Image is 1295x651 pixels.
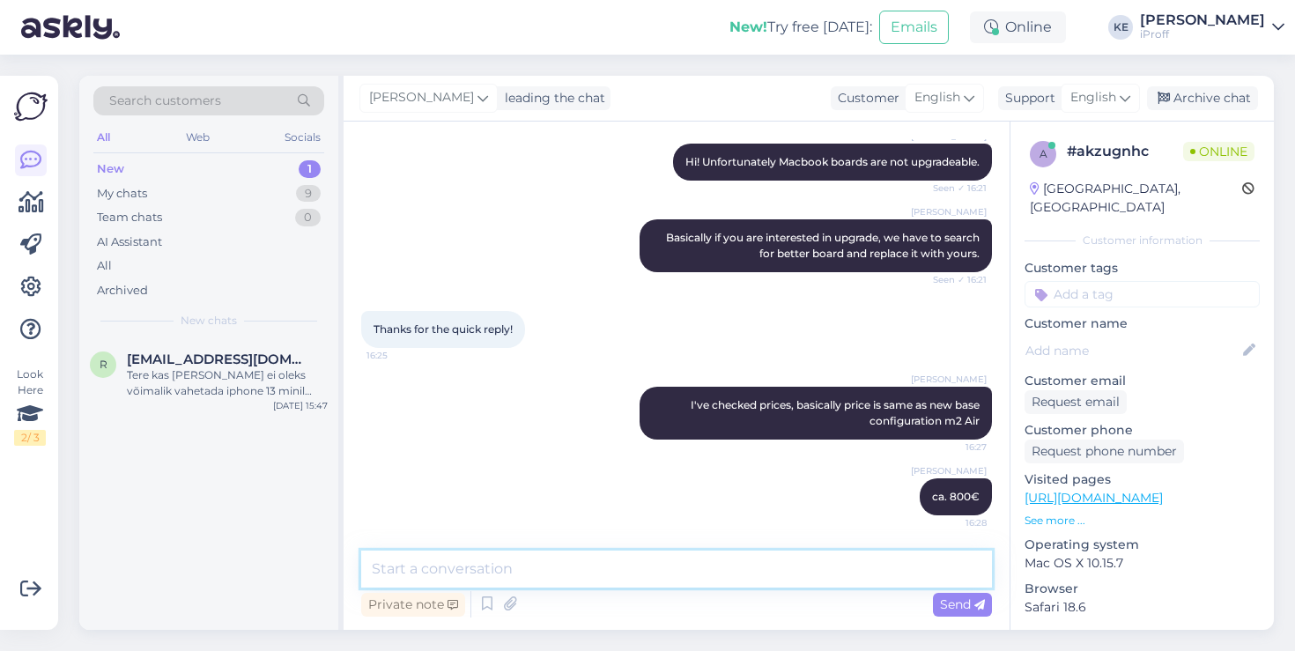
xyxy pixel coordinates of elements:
div: Team chats [97,209,162,226]
p: Visited pages [1025,470,1260,489]
a: [URL][DOMAIN_NAME] [1025,490,1163,506]
div: My chats [97,185,147,203]
span: English [1070,88,1116,107]
input: Add name [1025,341,1239,360]
span: New chats [181,313,237,329]
div: 9 [296,185,321,203]
span: Thanks for the quick reply! [374,322,513,336]
div: Web [182,126,213,149]
span: [PERSON_NAME] [369,88,474,107]
div: Look Here [14,366,46,446]
p: Browser [1025,580,1260,598]
div: leading the chat [498,89,605,107]
div: [DATE] 15:47 [273,399,328,412]
div: KE [1108,15,1133,40]
div: Tere kas [PERSON_NAME] ei oleks võimalik vahetada iphone 13 minil [PERSON_NAME] kas te vahetate n... [127,367,328,399]
span: 16:27 [921,440,987,454]
div: All [97,257,112,275]
span: Ranelluht@gmail.com [127,351,310,367]
div: Customer information [1025,233,1260,248]
p: Operating system [1025,536,1260,554]
p: Customer name [1025,314,1260,333]
span: Send [940,596,985,612]
div: Request phone number [1025,440,1184,463]
span: [PERSON_NAME] [911,373,987,386]
span: Online [1183,142,1254,161]
span: ca. 800€ [932,490,980,503]
div: 1 [299,160,321,178]
div: [PERSON_NAME] [1140,13,1265,27]
div: iProff [1140,27,1265,41]
p: Mac OS X 10.15.7 [1025,554,1260,573]
div: Private note [361,593,465,617]
div: # akzugnhc [1067,141,1183,162]
div: AI Assistant [97,233,162,251]
span: I've checked prices, basically price is same as new base configuration m2 Air [691,398,982,427]
div: Socials [281,126,324,149]
span: 16:25 [366,349,433,362]
span: Seen ✓ 16:21 [921,181,987,195]
span: Basically if you are interested in upgrade, we have to search for better board and replace it wit... [666,231,982,260]
div: [GEOGRAPHIC_DATA], [GEOGRAPHIC_DATA] [1030,180,1242,217]
p: Customer phone [1025,421,1260,440]
div: Try free [DATE]: [729,17,872,38]
span: R [100,358,107,371]
div: All [93,126,114,149]
span: Seen ✓ 16:21 [921,273,987,286]
div: Online [970,11,1066,43]
a: [PERSON_NAME]iProff [1140,13,1284,41]
span: a [1040,147,1047,160]
p: See more ... [1025,513,1260,529]
div: Archive chat [1147,86,1258,110]
img: Askly Logo [14,90,48,123]
span: Hi! Unfortunately Macbook boards are not upgradeable. [685,155,980,168]
div: Archived [97,282,148,300]
div: New [97,160,124,178]
div: Request email [1025,390,1127,414]
div: Support [998,89,1055,107]
span: [PERSON_NAME] [911,205,987,218]
p: Customer email [1025,372,1260,390]
span: [PERSON_NAME] [911,464,987,477]
div: 0 [295,209,321,226]
span: 16:28 [921,516,987,529]
span: English [914,88,960,107]
div: 2 / 3 [14,430,46,446]
input: Add a tag [1025,281,1260,307]
div: Customer [831,89,899,107]
p: Safari 18.6 [1025,598,1260,617]
b: New! [729,18,767,35]
p: Customer tags [1025,259,1260,277]
span: Search customers [109,92,221,110]
button: Emails [879,11,949,44]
